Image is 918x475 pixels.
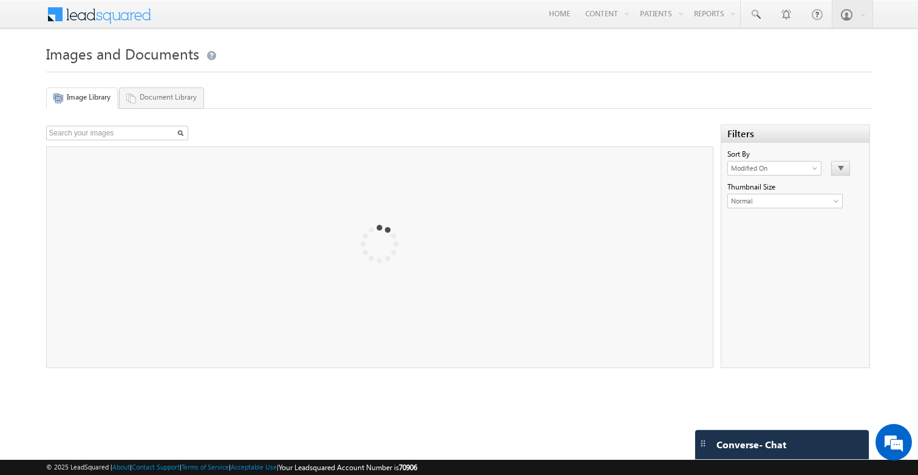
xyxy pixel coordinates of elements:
a: About [112,463,130,471]
a: Terms of Service [182,463,229,471]
a: Image Library [46,87,118,109]
input: Search your images [46,126,188,140]
span: Converse - Chat [716,439,786,450]
a: Modified On [727,161,821,176]
span: Modified On [728,163,813,174]
a: Acceptable Use [231,463,277,471]
div: Thumbnail Size [727,182,869,193]
p: Filters [727,127,754,140]
a: Contact Support [132,463,180,471]
span: © 2025 LeadSquared | | | | | [46,462,417,473]
span: 70906 [399,463,417,472]
span: Images and Documents [46,44,199,63]
img: carter-drag [698,439,708,448]
div: Sort By [727,149,869,160]
a: Normal [727,194,843,208]
span: Your Leadsquared Account Number is [279,463,417,472]
span: Normal [728,196,831,207]
a: Document Library [119,87,204,108]
img: Loading ... [360,225,399,264]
